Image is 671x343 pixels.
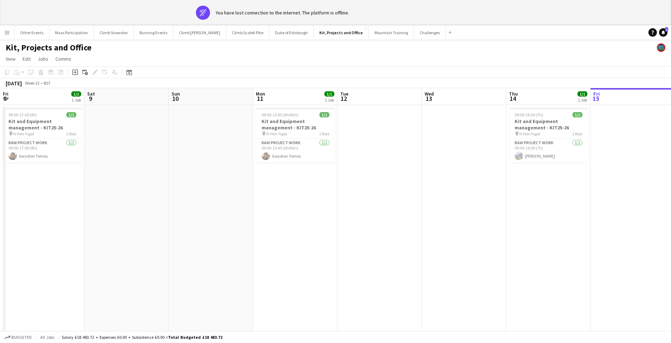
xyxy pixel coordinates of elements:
[94,26,134,39] button: Climb Snowdon
[509,108,588,163] app-job-card: 09:00-16:00 (7h)1/1Kit and Equipment management - KIT25-26 Yr Hen Ysgol1 RoleRAW project work1/10...
[515,112,543,117] span: 09:00-16:00 (7h)
[255,94,265,103] span: 11
[62,335,222,340] div: Salary £18 483.72 + Expenses £0.00 + Subsistence £0.00 =
[3,108,82,163] app-job-card: 09:00-17:00 (8h)1/1Kit and Equipment management - KIT25-26 Yr Hen Ysgol1 RoleRAW project work1/10...
[170,94,180,103] span: 10
[38,56,48,62] span: Jobs
[256,118,335,131] h3: Kit and Equipment management - KIT25-26
[20,54,34,63] a: Edit
[509,139,588,163] app-card-role: RAW project work1/109:00-16:00 (7h)[PERSON_NAME]
[2,94,8,103] span: 8
[509,91,518,97] span: Thu
[256,139,335,163] app-card-role: RAW project work1/109:00-15:45 (6h45m)Gwydion Tomos
[23,80,41,86] span: Week 32
[55,56,71,62] span: Comms
[319,131,329,136] span: 1 Role
[256,108,335,163] app-job-card: 09:00-15:45 (6h45m)1/1Kit and Equipment management - KIT25-26 Yr Hen Ysgol1 RoleRAW project work1...
[593,91,600,97] span: Fri
[324,91,334,97] span: 1/1
[216,10,349,16] div: You have lost connection to the internet. The platform is offline.
[657,43,665,52] app-user-avatar: Staff RAW Adventures
[269,26,314,39] button: Duke of Edinburgh
[66,112,76,117] span: 1/1
[578,97,587,103] div: 1 Job
[71,91,81,97] span: 1/1
[72,97,81,103] div: 1 Job
[519,131,540,136] span: Yr Hen Ysgol
[509,118,588,131] h3: Kit and Equipment management - KIT25-26
[23,56,31,62] span: Edit
[424,94,434,103] span: 13
[314,26,369,39] button: Kit, Projects and Office
[86,94,95,103] span: 9
[592,94,600,103] span: 15
[319,112,329,117] span: 1/1
[262,112,298,117] span: 09:00-15:45 (6h45m)
[572,131,582,136] span: 1 Role
[425,91,434,97] span: Wed
[226,26,269,39] button: Climb Scafell Pike
[665,27,668,32] span: 1
[577,91,587,97] span: 1/1
[340,91,348,97] span: Tue
[3,118,82,131] h3: Kit and Equipment management - KIT25-26
[35,54,51,63] a: Jobs
[573,112,582,117] span: 1/1
[6,56,16,62] span: View
[168,335,222,340] span: Total Budgeted £18 483.72
[8,112,37,117] span: 09:00-17:00 (8h)
[134,26,173,39] button: Running Events
[4,333,33,341] button: Budgeted
[6,42,91,53] h1: Kit, Projects and Office
[6,80,22,87] div: [DATE]
[172,91,180,97] span: Sun
[266,131,287,136] span: Yr Hen Ysgol
[369,26,414,39] button: Mountain Training
[3,91,8,97] span: Fri
[3,139,82,163] app-card-role: RAW project work1/109:00-17:00 (8h)Gwydion Tomos
[325,97,334,103] div: 1 Job
[173,26,226,39] button: Climb [PERSON_NAME]
[39,335,56,340] span: All jobs
[44,80,51,86] div: BST
[659,28,667,37] a: 1
[3,54,18,63] a: View
[66,131,76,136] span: 1 Role
[53,54,74,63] a: Comms
[11,335,32,340] span: Budgeted
[14,26,49,39] button: Other Events
[87,91,95,97] span: Sat
[508,94,518,103] span: 14
[256,91,265,97] span: Mon
[49,26,94,39] button: Mass Participation
[339,94,348,103] span: 12
[414,26,446,39] button: Challenges
[13,131,34,136] span: Yr Hen Ysgol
